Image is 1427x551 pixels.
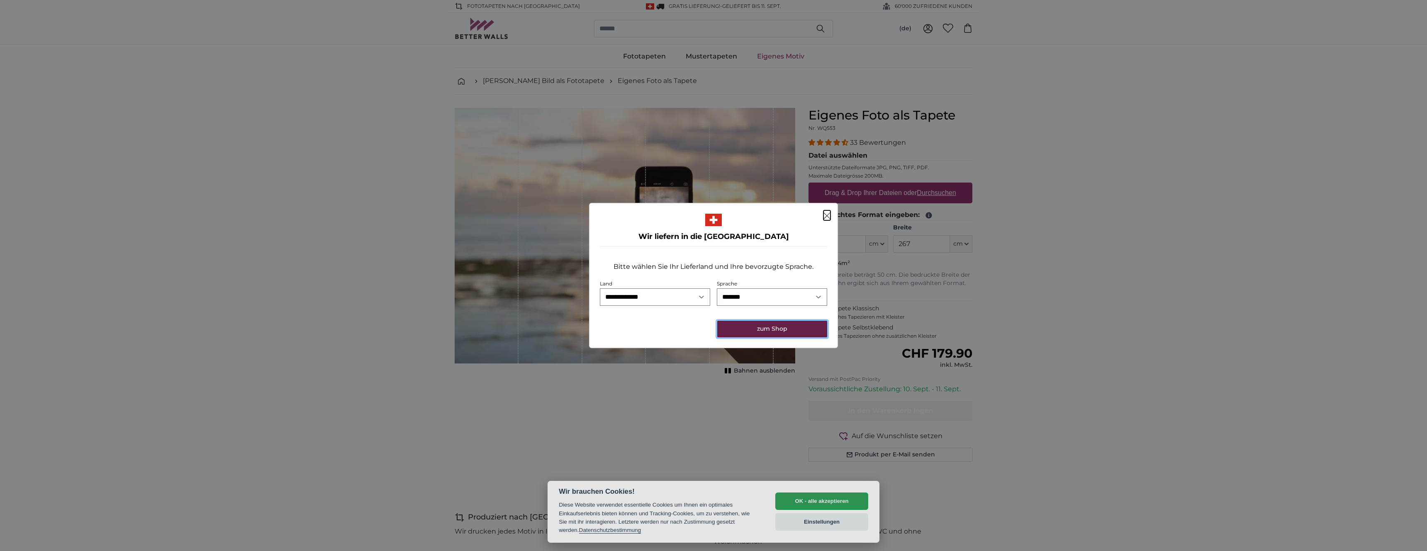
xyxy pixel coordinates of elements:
[600,280,612,287] label: Land
[705,214,722,226] img: Schweiz
[600,231,827,243] h4: Wir liefern in die [GEOGRAPHIC_DATA]
[717,321,827,337] button: zum Shop
[614,262,813,272] p: Bitte wählen Sie Ihr Lieferland und Ihre bevorzugte Sprache.
[717,280,737,287] label: Sprache
[823,210,830,220] button: Schließen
